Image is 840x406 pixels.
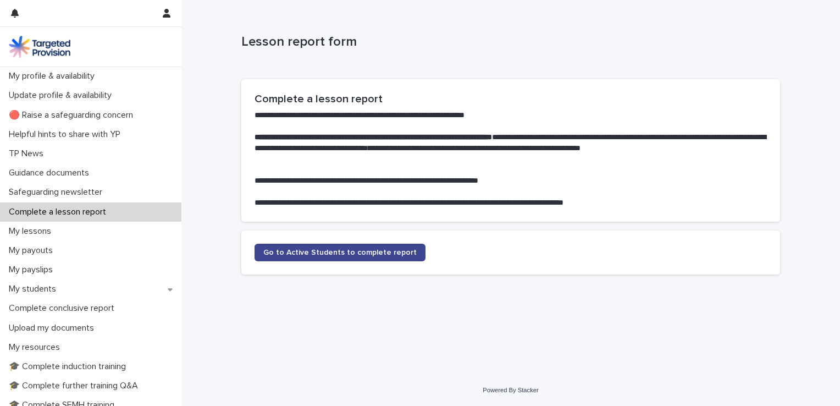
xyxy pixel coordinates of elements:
p: Upload my documents [4,323,103,333]
p: Helpful hints to share with YP [4,129,129,140]
span: Go to Active Students to complete report [263,249,417,256]
img: M5nRWzHhSzIhMunXDL62 [9,36,70,58]
p: Lesson report form [241,34,776,50]
p: My students [4,284,65,294]
p: Complete conclusive report [4,303,123,314]
p: Complete a lesson report [4,207,115,217]
p: Safeguarding newsletter [4,187,111,197]
p: 🔴 Raise a safeguarding concern [4,110,142,120]
p: 🎓 Complete induction training [4,361,135,372]
a: Powered By Stacker [483,387,538,393]
p: My profile & availability [4,71,103,81]
p: TP News [4,149,52,159]
p: My lessons [4,226,60,237]
h2: Complete a lesson report [255,92,767,106]
p: My payslips [4,265,62,275]
a: Go to Active Students to complete report [255,244,425,261]
p: My resources [4,342,69,353]
p: My payouts [4,245,62,256]
p: Update profile & availability [4,90,120,101]
p: Guidance documents [4,168,98,178]
p: 🎓 Complete further training Q&A [4,381,147,391]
